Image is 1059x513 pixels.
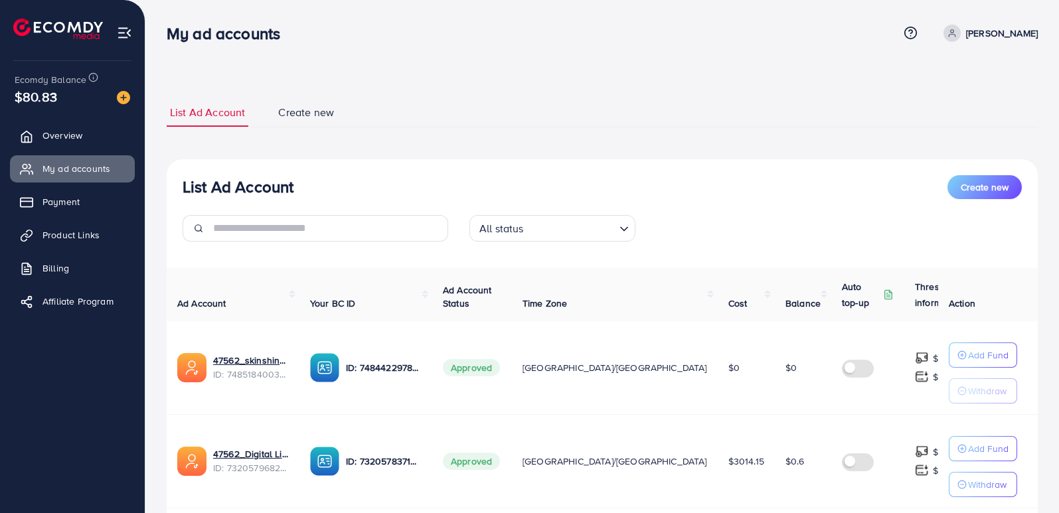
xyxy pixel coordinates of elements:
span: [GEOGRAPHIC_DATA]/[GEOGRAPHIC_DATA] [523,361,707,374]
div: <span class='underline'>47562_Digital Life_1704455289827</span></br>7320579682615738370 [213,447,289,475]
span: ID: 7320579682615738370 [213,461,289,475]
a: Overview [10,122,135,149]
img: ic-ba-acc.ded83a64.svg [310,447,339,476]
img: logo [13,19,103,39]
span: Ecomdy Balance [15,73,86,86]
span: Action [949,297,975,310]
a: My ad accounts [10,155,135,182]
span: Balance [785,297,821,310]
p: Add Fund [968,441,1009,457]
h3: List Ad Account [183,177,293,196]
button: Withdraw [949,472,1017,497]
span: $80.83 [15,87,57,106]
p: $ 20 [933,444,953,460]
span: $0 [785,361,797,374]
span: Product Links [42,228,100,242]
span: Create new [961,181,1009,194]
img: menu [117,25,132,40]
button: Add Fund [949,436,1017,461]
span: All status [477,219,527,238]
input: Search for option [528,216,614,238]
span: Cost [728,297,748,310]
span: Billing [42,261,69,275]
img: ic-ba-acc.ded83a64.svg [310,353,339,382]
p: Add Fund [968,347,1009,363]
span: [GEOGRAPHIC_DATA]/[GEOGRAPHIC_DATA] [523,455,707,468]
img: top-up amount [915,351,929,365]
span: $3014.15 [728,455,764,468]
img: image [117,91,130,104]
p: Withdraw [968,476,1007,492]
span: Affiliate Program [42,295,114,308]
span: List Ad Account [170,105,245,120]
img: top-up amount [915,370,929,384]
span: $0 [728,361,740,374]
a: 47562_Digital Life_1704455289827 [213,447,289,461]
p: ID: 7320578371040411649 [346,453,422,469]
span: Overview [42,129,82,142]
p: $ --- [933,350,949,366]
span: ID: 7485184003222421520 [213,368,289,381]
p: $ 50 [933,463,953,478]
p: [PERSON_NAME] [966,25,1038,41]
span: Approved [443,453,500,470]
button: Withdraw [949,378,1017,403]
h3: My ad accounts [167,24,291,43]
p: Withdraw [968,383,1007,399]
span: Ad Account [177,297,226,310]
button: Create new [947,175,1022,199]
button: Add Fund [949,342,1017,368]
a: Product Links [10,222,135,248]
img: ic-ads-acc.e4c84228.svg [177,447,206,476]
p: Threshold information [915,279,980,311]
span: Your BC ID [310,297,356,310]
a: 47562_skinshine2323_1742780215858 [213,354,289,367]
span: Create new [278,105,334,120]
a: Affiliate Program [10,288,135,315]
p: ID: 7484422978257109008 [346,360,422,376]
img: ic-ads-acc.e4c84228.svg [177,353,206,382]
a: Payment [10,188,135,215]
span: My ad accounts [42,162,110,175]
div: Search for option [469,215,635,242]
p: $ --- [933,369,949,385]
a: [PERSON_NAME] [938,25,1038,42]
img: top-up amount [915,445,929,459]
span: Time Zone [523,297,567,310]
span: $0.6 [785,455,805,468]
span: Ad Account Status [443,283,492,310]
a: Billing [10,255,135,281]
img: top-up amount [915,463,929,477]
iframe: Chat [1003,453,1049,503]
p: Auto top-up [842,279,880,311]
span: Approved [443,359,500,376]
div: <span class='underline'>47562_skinshine2323_1742780215858</span></br>7485184003222421520 [213,354,289,381]
span: Payment [42,195,80,208]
